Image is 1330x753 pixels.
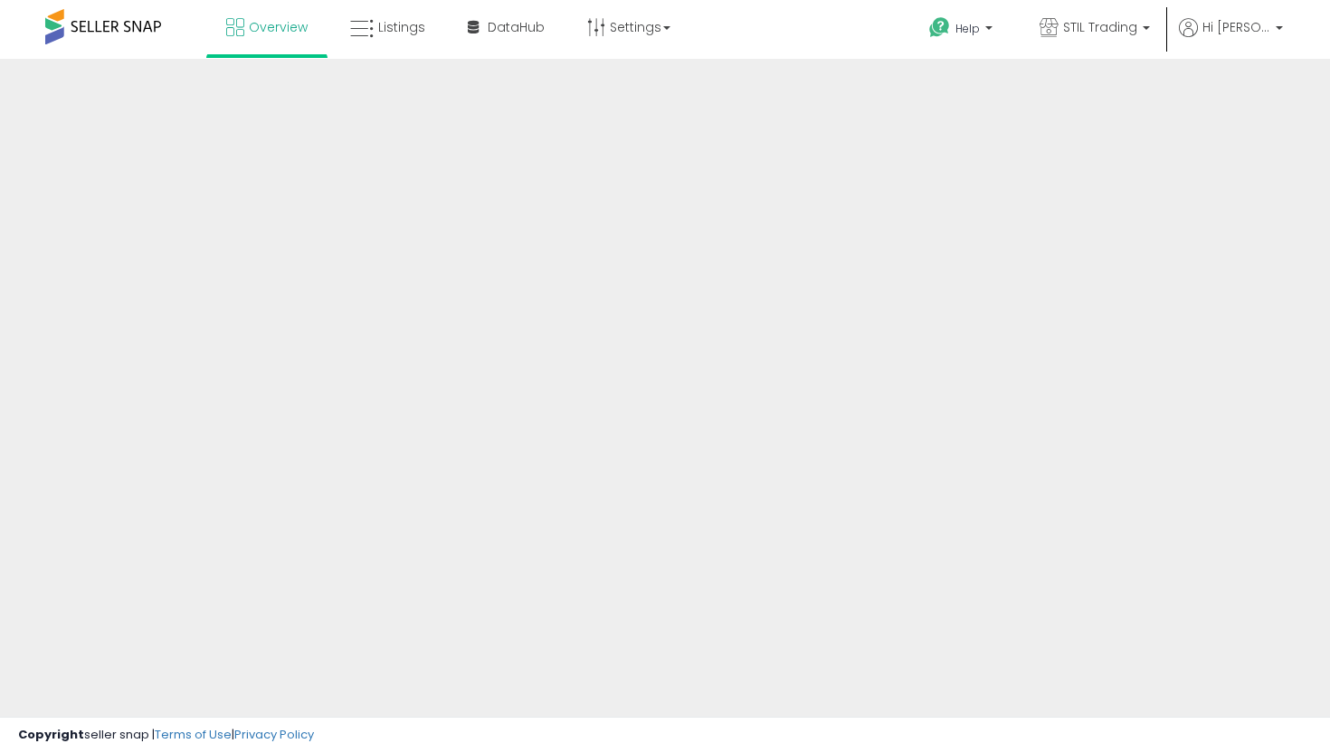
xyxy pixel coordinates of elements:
span: Hi [PERSON_NAME] [1202,18,1270,36]
i: Get Help [928,16,951,39]
a: Terms of Use [155,726,232,743]
a: Hi [PERSON_NAME] [1179,18,1283,59]
div: seller snap | | [18,727,314,744]
strong: Copyright [18,726,84,743]
span: Listings [378,18,425,36]
span: Help [955,21,980,36]
span: DataHub [488,18,545,36]
span: Overview [249,18,308,36]
a: Privacy Policy [234,726,314,743]
span: STIL Trading [1063,18,1137,36]
a: Help [915,3,1011,59]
